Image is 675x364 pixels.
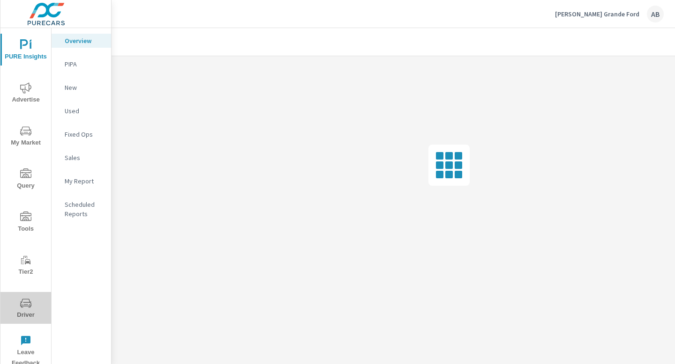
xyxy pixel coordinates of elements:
span: Tier2 [3,255,48,277]
p: Used [65,106,104,116]
p: Sales [65,153,104,162]
div: AB [647,6,664,22]
span: Tools [3,211,48,234]
p: [PERSON_NAME] Grande Ford [555,10,639,18]
div: Sales [52,151,111,165]
p: Fixed Ops [65,130,104,139]
span: Driver [3,298,48,320]
span: Advertise [3,82,48,105]
div: New [52,80,111,95]
div: Overview [52,34,111,48]
p: Overview [65,36,104,45]
p: Scheduled Reports [65,200,104,218]
span: My Market [3,125,48,148]
div: PIPA [52,57,111,71]
div: Used [52,104,111,118]
span: Query [3,168,48,191]
p: PIPA [65,59,104,69]
div: My Report [52,174,111,188]
div: Scheduled Reports [52,197,111,221]
p: New [65,83,104,92]
span: PURE Insights [3,39,48,62]
div: Fixed Ops [52,127,111,141]
p: My Report [65,176,104,186]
